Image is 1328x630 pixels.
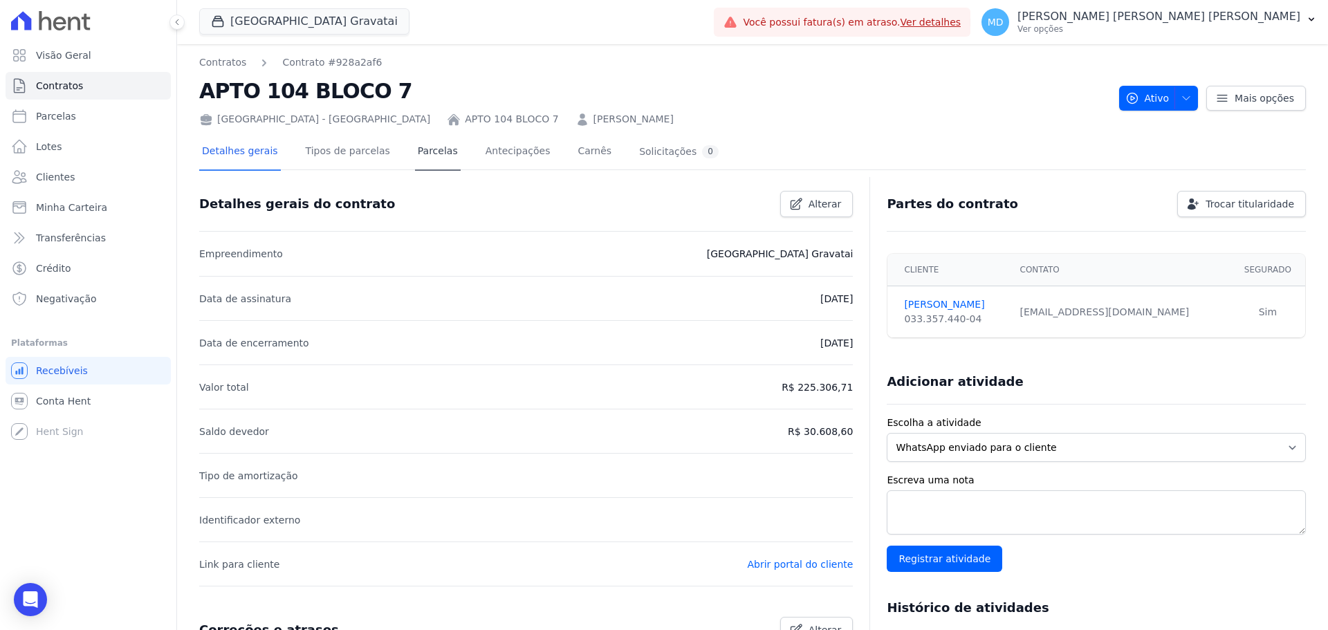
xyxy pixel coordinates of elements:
a: Trocar titularidade [1177,191,1306,217]
div: 0 [702,145,719,158]
nav: Breadcrumb [199,55,1108,70]
h3: Detalhes gerais do contrato [199,196,395,212]
button: Ativo [1119,86,1199,111]
div: Plataformas [11,335,165,351]
p: [DATE] [820,335,853,351]
span: Clientes [36,170,75,184]
a: Transferências [6,224,171,252]
label: Escreva uma nota [887,473,1306,488]
div: Open Intercom Messenger [14,583,47,616]
div: [EMAIL_ADDRESS][DOMAIN_NAME] [1020,305,1222,319]
p: [DATE] [820,290,853,307]
h3: Adicionar atividade [887,373,1023,390]
a: Contratos [6,72,171,100]
div: 033.357.440-04 [904,312,1003,326]
span: Ativo [1125,86,1170,111]
button: MD [PERSON_NAME] [PERSON_NAME] [PERSON_NAME] Ver opções [970,3,1328,41]
a: Parcelas [6,102,171,130]
span: Mais opções [1235,91,1294,105]
a: Contratos [199,55,246,70]
a: Abrir portal do cliente [747,559,853,570]
div: Solicitações [639,145,719,158]
p: Data de encerramento [199,335,309,351]
p: Link para cliente [199,556,279,573]
h2: APTO 104 BLOCO 7 [199,75,1108,106]
p: Tipo de amortização [199,467,298,484]
a: Lotes [6,133,171,160]
span: Parcelas [36,109,76,123]
p: Identificador externo [199,512,300,528]
span: Minha Carteira [36,201,107,214]
span: Contratos [36,79,83,93]
th: Contato [1012,254,1230,286]
span: MD [988,17,1004,27]
a: Recebíveis [6,357,171,385]
a: Crédito [6,254,171,282]
th: Cliente [887,254,1011,286]
h3: Histórico de atividades [887,600,1049,616]
span: Alterar [809,197,842,211]
span: Lotes [36,140,62,154]
a: Conta Hent [6,387,171,415]
input: Registrar atividade [887,546,1002,572]
h3: Partes do contrato [887,196,1018,212]
p: R$ 225.306,71 [782,379,853,396]
div: [GEOGRAPHIC_DATA] - [GEOGRAPHIC_DATA] [199,112,430,127]
span: Crédito [36,261,71,275]
p: Ver opções [1017,24,1300,35]
span: Visão Geral [36,48,91,62]
td: Sim [1230,286,1305,338]
a: Detalhes gerais [199,134,281,171]
p: Data de assinatura [199,290,291,307]
a: Minha Carteira [6,194,171,221]
button: [GEOGRAPHIC_DATA] Gravatai [199,8,409,35]
span: Você possui fatura(s) em atraso. [743,15,961,30]
a: Visão Geral [6,41,171,69]
nav: Breadcrumb [199,55,382,70]
a: Negativação [6,285,171,313]
span: Conta Hent [36,394,91,408]
a: Antecipações [483,134,553,171]
a: Alterar [780,191,854,217]
a: Carnês [575,134,614,171]
p: [PERSON_NAME] [PERSON_NAME] [PERSON_NAME] [1017,10,1300,24]
label: Escolha a atividade [887,416,1306,430]
a: Solicitações0 [636,134,721,171]
p: [GEOGRAPHIC_DATA] Gravatai [707,245,854,262]
th: Segurado [1230,254,1305,286]
a: Clientes [6,163,171,191]
a: [PERSON_NAME] [593,112,674,127]
a: APTO 104 BLOCO 7 [465,112,558,127]
a: [PERSON_NAME] [904,297,1003,312]
span: Transferências [36,231,106,245]
a: Mais opções [1206,86,1306,111]
p: Saldo devedor [199,423,269,440]
a: Contrato #928a2af6 [282,55,382,70]
a: Ver detalhes [901,17,961,28]
span: Negativação [36,292,97,306]
p: R$ 30.608,60 [788,423,853,440]
span: Recebíveis [36,364,88,378]
a: Parcelas [415,134,461,171]
a: Tipos de parcelas [303,134,393,171]
p: Empreendimento [199,245,283,262]
span: Trocar titularidade [1206,197,1294,211]
p: Valor total [199,379,249,396]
